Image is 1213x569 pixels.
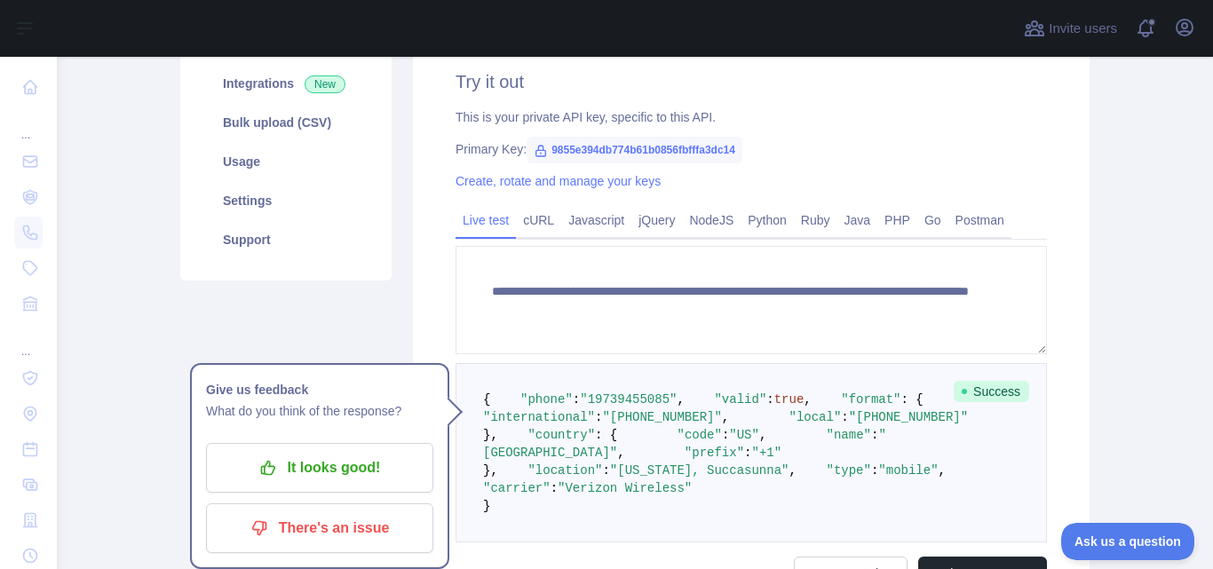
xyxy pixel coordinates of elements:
span: 9855e394db774b61b0856fbfffa3dc14 [527,137,742,163]
span: : [573,392,580,407]
span: "valid" [714,392,766,407]
span: : { [595,428,617,442]
span: { [483,392,490,407]
a: Javascript [561,206,631,234]
span: : [871,428,878,442]
span: Success [954,381,1029,402]
a: Postman [948,206,1011,234]
span: : [602,463,609,478]
a: Integrations New [202,64,370,103]
span: "code" [677,428,721,442]
span: }, [483,428,498,442]
span: , [617,446,624,460]
span: "phone" [520,392,573,407]
span: } [483,499,490,513]
span: "name" [827,428,871,442]
button: It looks good! [206,443,433,493]
h2: Try it out [456,69,1047,94]
span: "type" [827,463,871,478]
span: Invite users [1049,19,1117,39]
a: Bulk upload (CSV) [202,103,370,142]
a: PHP [877,206,917,234]
span: "[PHONE_NUMBER]" [849,410,968,424]
span: : [841,410,848,424]
span: "carrier" [483,481,551,495]
span: : [744,446,751,460]
iframe: Toggle Customer Support [1061,523,1195,560]
span: : [551,481,558,495]
span: , [677,392,684,407]
a: Live test [456,206,516,234]
div: Primary Key: [456,140,1047,158]
a: Support [202,220,370,259]
a: Ruby [794,206,837,234]
h1: Give us feedback [206,379,433,400]
span: "[US_STATE], Succasunna" [610,463,789,478]
a: cURL [516,206,561,234]
a: NodeJS [682,206,741,234]
a: jQuery [631,206,682,234]
span: "19739455085" [580,392,677,407]
a: Usage [202,142,370,181]
span: : [595,410,602,424]
span: : [871,463,878,478]
a: Create, rotate and manage your keys [456,174,661,188]
span: , [789,463,796,478]
span: "+1" [751,446,781,460]
span: : [722,428,729,442]
a: Python [741,206,794,234]
span: , [804,392,811,407]
span: "local" [789,410,841,424]
div: ... [14,107,43,142]
a: Java [837,206,878,234]
span: , [722,410,729,424]
span: "international" [483,410,595,424]
span: , [939,463,946,478]
p: There's an issue [219,513,420,543]
span: , [759,428,766,442]
span: "mobile" [878,463,938,478]
span: true [774,392,805,407]
span: "US" [729,428,759,442]
div: ... [14,323,43,359]
span: : { [901,392,924,407]
button: There's an issue [206,503,433,553]
span: "Verizon Wireless" [558,481,692,495]
span: }, [483,463,498,478]
span: "format" [841,392,900,407]
span: "country" [527,428,595,442]
span: "prefix" [685,446,744,460]
p: It looks good! [219,453,420,483]
a: Settings [202,181,370,220]
button: Invite users [1020,14,1121,43]
span: New [305,75,345,93]
span: "[PHONE_NUMBER]" [602,410,721,424]
span: : [766,392,773,407]
span: "location" [527,463,602,478]
div: This is your private API key, specific to this API. [456,108,1047,126]
a: Go [917,206,948,234]
p: What do you think of the response? [206,400,433,422]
